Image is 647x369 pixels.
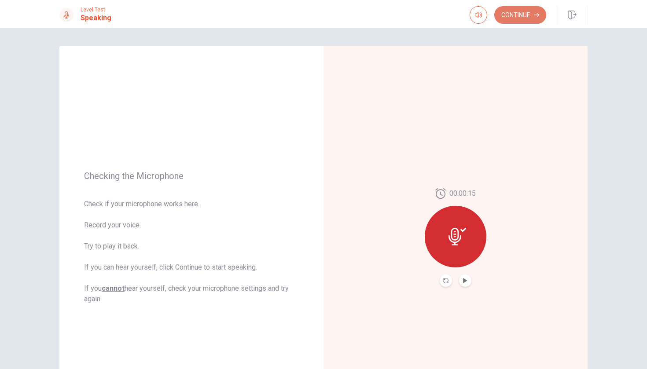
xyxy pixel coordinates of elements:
button: Continue [494,6,546,24]
span: 00:00:15 [449,188,476,199]
span: Check if your microphone works here. Record your voice. Try to play it back. If you can hear your... [84,199,299,304]
span: Level Test [81,7,111,13]
button: Play Audio [459,274,471,287]
span: Checking the Microphone [84,171,299,181]
h1: Speaking [81,13,111,23]
u: cannot [102,284,125,292]
button: Record Again [440,274,452,287]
